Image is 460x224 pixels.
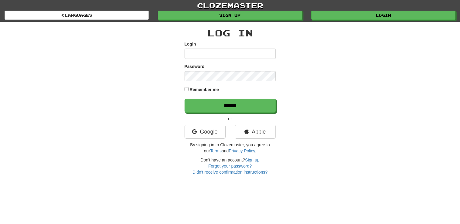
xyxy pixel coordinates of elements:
a: Forgot your password? [208,164,252,168]
a: Apple [235,125,276,139]
label: Remember me [189,87,219,93]
div: Don't have an account? [185,157,276,175]
label: Password [185,63,205,70]
a: Sign up [245,158,259,162]
label: Login [185,41,196,47]
a: Privacy Policy [229,148,255,153]
p: or [185,116,276,122]
a: Google [185,125,226,139]
a: Sign up [158,11,302,20]
a: Languages [5,11,149,20]
p: By signing in to Clozemaster, you agree to our and . [185,142,276,154]
h2: Log In [185,28,276,38]
a: Login [311,11,455,20]
a: Didn't receive confirmation instructions? [192,170,268,175]
a: Terms [210,148,222,153]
